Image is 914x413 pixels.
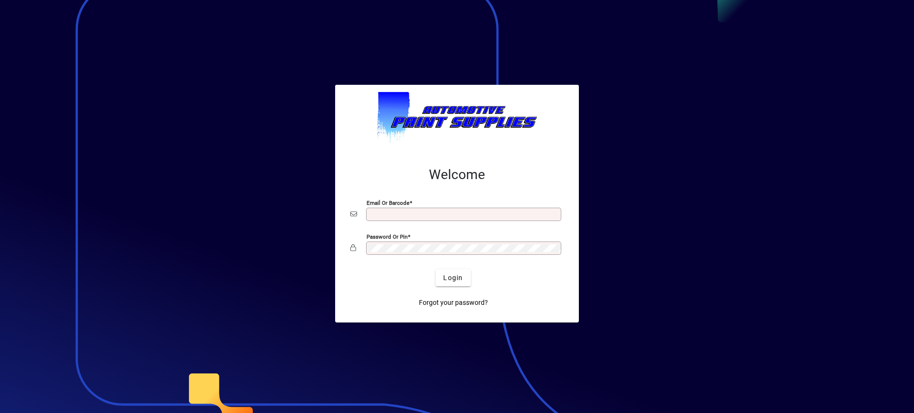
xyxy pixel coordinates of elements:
[367,233,407,240] mat-label: Password or Pin
[436,269,470,286] button: Login
[415,294,492,311] a: Forgot your password?
[350,167,564,183] h2: Welcome
[443,273,463,283] span: Login
[419,298,488,308] span: Forgot your password?
[367,200,409,206] mat-label: Email or Barcode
